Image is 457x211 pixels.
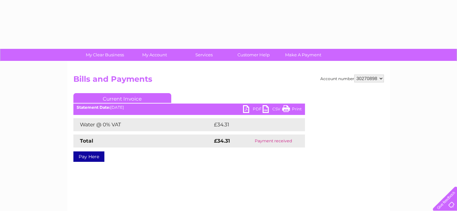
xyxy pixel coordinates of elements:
strong: £34.31 [214,138,230,144]
a: Current Invoice [73,93,171,103]
b: Statement Date: [77,105,110,110]
a: My Account [128,49,181,61]
div: [DATE] [73,105,305,110]
a: Services [177,49,231,61]
a: PDF [243,105,263,115]
a: Pay Here [73,151,104,162]
td: £34.31 [212,118,291,131]
td: Payment received [242,134,305,148]
a: CSV [263,105,282,115]
a: Make A Payment [276,49,330,61]
a: My Clear Business [78,49,132,61]
a: Print [282,105,302,115]
div: Account number [320,75,384,82]
h2: Bills and Payments [73,75,384,87]
td: Water @ 0% VAT [73,118,212,131]
strong: Total [80,138,93,144]
a: Customer Help [227,49,281,61]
